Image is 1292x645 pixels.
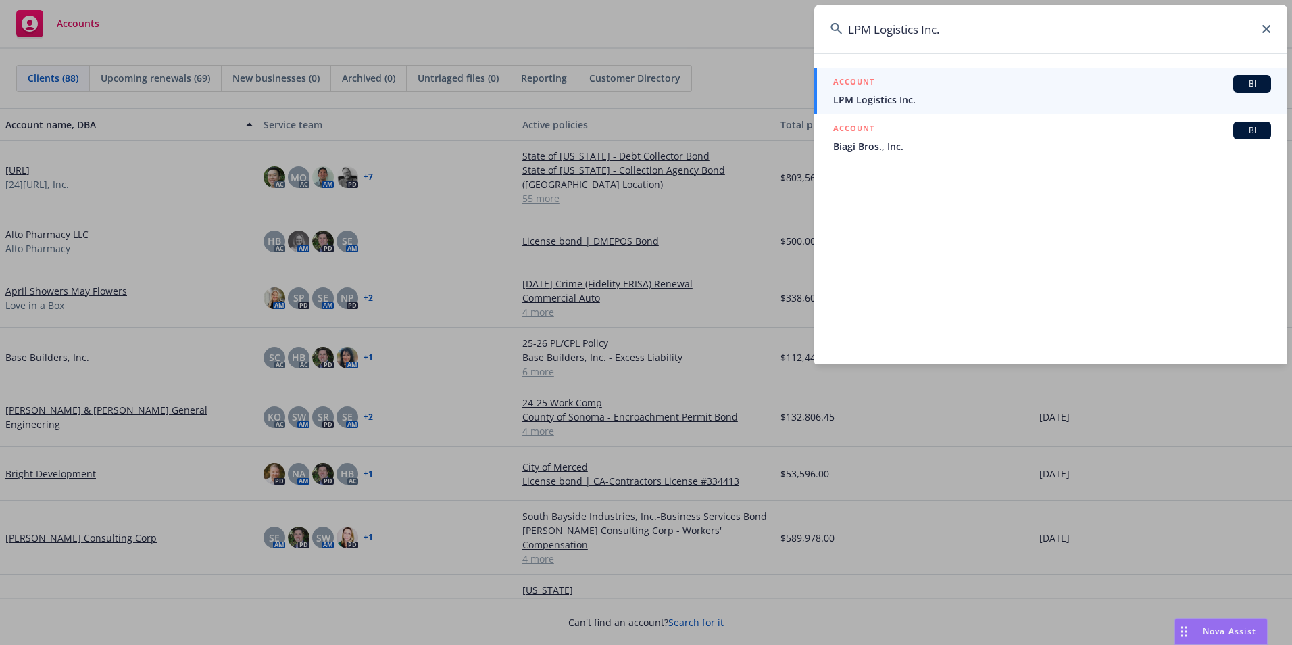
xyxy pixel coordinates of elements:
h5: ACCOUNT [833,122,874,138]
input: Search... [814,5,1287,53]
button: Nova Assist [1174,618,1268,645]
div: Drag to move [1175,619,1192,644]
span: BI [1239,124,1266,137]
a: ACCOUNTBILPM Logistics Inc. [814,68,1287,114]
span: Biagi Bros., Inc. [833,139,1271,153]
span: LPM Logistics Inc. [833,93,1271,107]
span: Nova Assist [1203,625,1256,637]
a: ACCOUNTBIBiagi Bros., Inc. [814,114,1287,161]
span: BI [1239,78,1266,90]
h5: ACCOUNT [833,75,874,91]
